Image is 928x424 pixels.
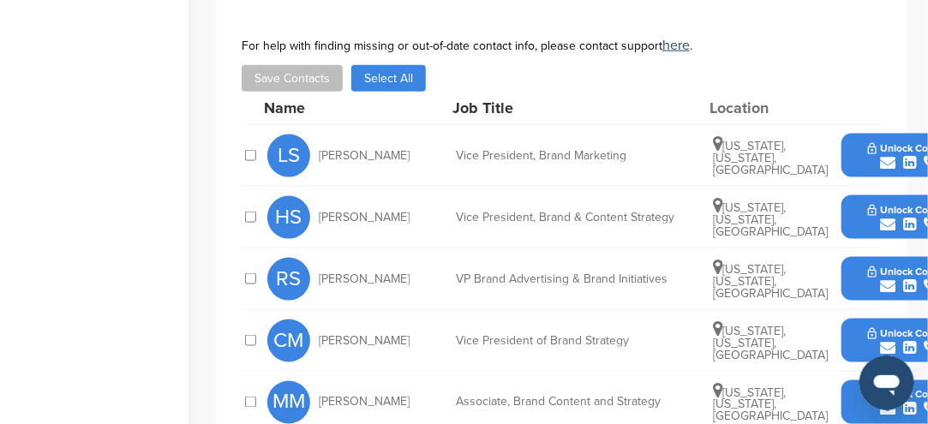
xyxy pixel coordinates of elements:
span: HS [267,196,310,239]
div: Associate, Brand Content and Strategy [456,397,713,409]
div: Vice President, Brand & Content Strategy [456,212,713,224]
span: [US_STATE], [US_STATE], [GEOGRAPHIC_DATA] [713,139,828,177]
span: [PERSON_NAME] [319,150,410,162]
span: LS [267,134,310,177]
span: CM [267,319,310,362]
div: Vice President of Brand Strategy [456,335,713,347]
span: RS [267,258,310,301]
button: Save Contacts [242,65,343,92]
div: Vice President, Brand Marketing [456,150,713,162]
div: Location [709,100,838,116]
div: Name [264,100,452,116]
div: VP Brand Advertising & Brand Initiatives [456,273,713,285]
button: Select All [351,65,426,92]
span: [US_STATE], [US_STATE], [GEOGRAPHIC_DATA] [713,385,828,424]
div: For help with finding missing or out-of-date contact info, please contact support . [242,39,882,52]
span: [PERSON_NAME] [319,397,410,409]
iframe: Button to launch messaging window [859,355,914,410]
span: MM [267,381,310,424]
span: [US_STATE], [US_STATE], [GEOGRAPHIC_DATA] [713,324,828,362]
a: here [662,37,690,54]
div: Job Title [452,100,709,116]
span: [US_STATE], [US_STATE], [GEOGRAPHIC_DATA] [713,262,828,301]
span: [PERSON_NAME] [319,212,410,224]
span: [US_STATE], [US_STATE], [GEOGRAPHIC_DATA] [713,200,828,239]
span: [PERSON_NAME] [319,335,410,347]
span: [PERSON_NAME] [319,273,410,285]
